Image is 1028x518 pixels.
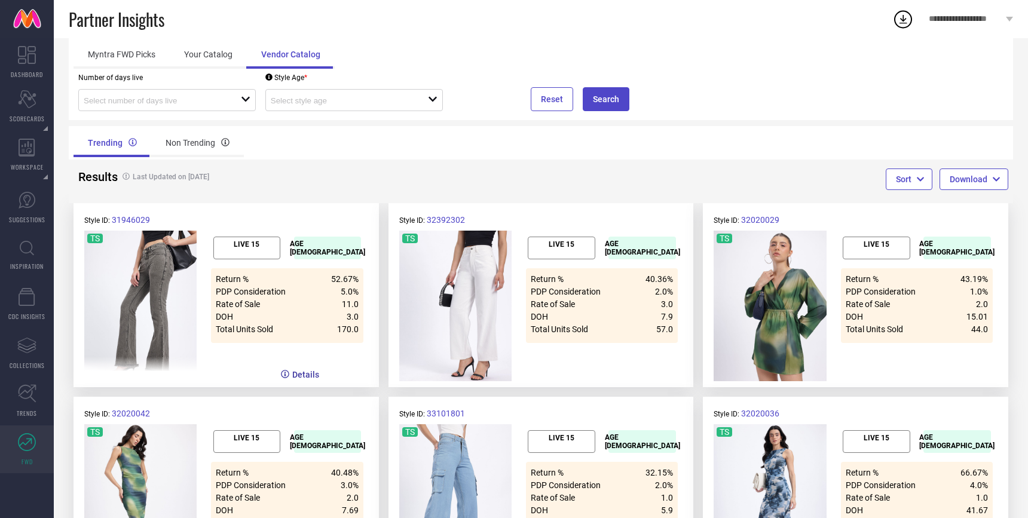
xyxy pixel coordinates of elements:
[892,8,914,30] div: Open download list
[714,409,998,418] p: Style ID:
[247,40,335,69] div: Vendor Catalog
[216,324,307,334] div: Total Units Sold
[90,427,100,437] div: TS
[290,240,365,256] p: AGE [DEMOGRAPHIC_DATA]
[846,480,937,490] div: PDP Consideration
[846,468,937,477] div: Return %
[216,299,307,309] div: Rate of Sale
[531,480,622,490] div: PDP Consideration
[531,493,622,502] div: Rate of Sale
[886,168,932,190] button: Sort
[846,299,937,309] div: Rate of Sale
[8,312,45,321] span: CDC INSIGHTS
[11,70,43,79] span: DASHBOARD
[69,7,164,32] span: Partner Insights
[265,73,307,82] div: Style Age
[10,262,44,271] span: INSPIRATION
[84,96,225,105] input: Select number of days live
[531,287,622,296] div: PDP Consideration
[656,324,673,334] div: 57.0
[427,215,465,225] div: 32392302
[399,215,683,225] p: Style ID:
[960,468,988,477] div: 66.67%
[531,505,622,515] div: DOH
[331,468,359,477] div: 40.48%
[966,505,988,515] div: 41.67
[714,215,998,225] p: Style ID:
[655,480,673,490] div: 2.0%
[661,493,673,502] div: 1.0
[341,287,359,296] div: 5.0%
[720,427,729,437] div: TS
[976,493,988,502] div: 1.0
[90,234,100,243] div: TS
[427,409,465,418] div: 33101801
[549,434,574,442] p: LIVE 15
[531,87,573,111] button: Reset
[549,240,574,249] p: LIVE 15
[216,468,307,477] div: Return %
[74,128,151,157] div: Trending
[714,231,826,381] img: 7c18a7de-cb7e-4385-bc1c-28342ffbbe011745905628317-glitchez-Women-Dresses-1171745905627672-1.jpg
[531,324,622,334] div: Total Units Sold
[78,170,107,184] h2: Results
[655,287,673,296] div: 2.0%
[741,215,779,225] div: 32020029
[170,40,247,69] div: Your Catalog
[531,299,622,309] div: Rate of Sale
[347,493,359,502] div: 2.0
[645,274,673,284] div: 40.36%
[74,40,170,69] div: Myntra FWD Picks
[846,274,937,284] div: Return %
[919,240,995,256] p: AGE [DEMOGRAPHIC_DATA]
[11,163,44,171] span: WORKSPACE
[661,312,673,321] div: 7.9
[399,409,683,418] p: Style ID:
[919,433,995,450] p: AGE [DEMOGRAPHIC_DATA]
[112,215,150,225] div: 31946029
[84,215,368,225] p: Style ID:
[405,427,415,437] div: TS
[531,468,622,477] div: Return %
[846,493,937,502] div: Rate of Sale
[341,480,359,490] div: 3.0%
[720,234,729,243] div: TS
[10,361,45,370] span: COLLECTIONS
[271,96,412,105] input: Select style age
[846,324,937,334] div: Total Units Sold
[846,505,937,515] div: DOH
[960,274,988,284] div: 43.19%
[117,173,492,181] h4: Last Updated on [DATE]
[112,409,150,418] div: 32020042
[940,168,1008,190] button: Download
[234,434,259,442] p: LIVE 15
[864,240,889,249] p: LIVE 15
[84,231,197,381] img: PRVIoxnl_6443159007284b97860b35356e67846e.jpg
[9,215,45,224] span: SUGGESTIONS
[531,274,622,284] div: Return %
[605,433,680,450] p: AGE [DEMOGRAPHIC_DATA]
[976,299,988,309] div: 2.0
[405,234,415,243] div: TS
[864,434,889,442] p: LIVE 15
[342,505,359,515] div: 7.69
[970,480,988,490] div: 4.0%
[216,287,307,296] div: PDP Consideration
[216,312,307,321] div: DOH
[347,312,359,321] div: 3.0
[84,409,368,418] p: Style ID:
[216,480,307,490] div: PDP Consideration
[337,324,359,334] div: 170.0
[151,128,244,157] div: Non Trending
[645,468,673,477] div: 32.15%
[216,493,307,502] div: Rate of Sale
[331,274,359,284] div: 52.67%
[78,73,256,82] p: Number of days live
[605,240,680,256] p: AGE [DEMOGRAPHIC_DATA]
[17,409,37,418] span: TRENDS
[741,409,779,418] div: 32020036
[970,287,988,296] div: 1.0%
[10,114,45,123] span: SCORECARDS
[966,312,988,321] div: 15.01
[531,312,622,321] div: DOH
